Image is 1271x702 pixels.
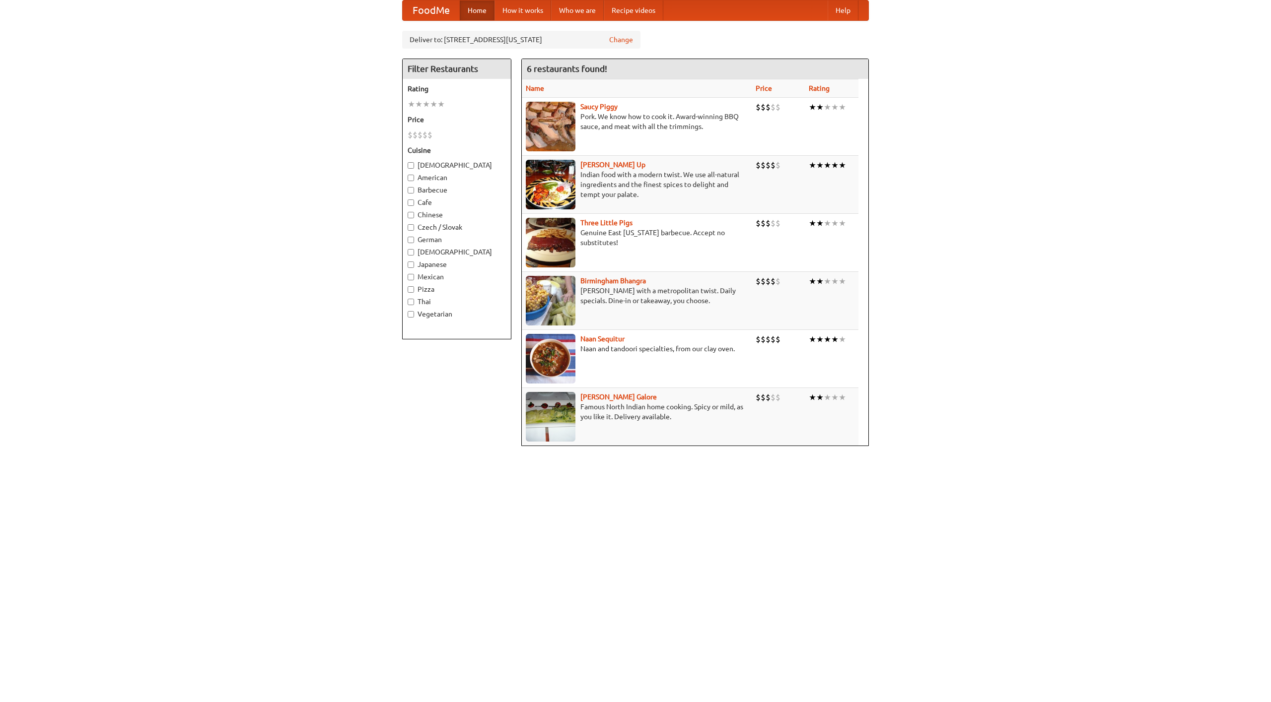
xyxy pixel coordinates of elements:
[771,276,776,287] li: $
[766,160,771,171] li: $
[408,162,414,169] input: [DEMOGRAPHIC_DATA]
[776,102,780,113] li: $
[408,175,414,181] input: American
[756,334,761,345] li: $
[809,102,816,113] li: ★
[408,84,506,94] h5: Rating
[403,59,511,79] h4: Filter Restaurants
[824,218,831,229] li: ★
[609,35,633,45] a: Change
[408,212,414,218] input: Chinese
[526,102,575,151] img: saucy.jpg
[771,218,776,229] li: $
[408,237,414,243] input: German
[423,129,427,140] li: $
[756,84,772,92] a: Price
[816,334,824,345] li: ★
[766,392,771,403] li: $
[771,160,776,171] li: $
[776,218,780,229] li: $
[408,197,506,207] label: Cafe
[761,218,766,229] li: $
[816,392,824,403] li: ★
[551,0,604,20] a: Who we are
[423,99,430,110] li: ★
[526,344,748,354] p: Naan and tandoori specialties, from our clay oven.
[526,392,575,442] img: currygalore.jpg
[526,160,575,209] img: curryup.jpg
[415,99,423,110] li: ★
[839,160,846,171] li: ★
[771,392,776,403] li: $
[761,160,766,171] li: $
[526,228,748,248] p: Genuine East [US_STATE] barbecue. Accept no substitutes!
[766,102,771,113] li: $
[526,84,544,92] a: Name
[408,299,414,305] input: Thai
[580,393,657,401] b: [PERSON_NAME] Galore
[580,219,633,227] b: Three Little Pigs
[408,261,414,268] input: Japanese
[756,276,761,287] li: $
[527,64,607,73] ng-pluralize: 6 restaurants found!
[831,160,839,171] li: ★
[816,218,824,229] li: ★
[408,224,414,231] input: Czech / Slovak
[824,276,831,287] li: ★
[809,334,816,345] li: ★
[771,334,776,345] li: $
[809,392,816,403] li: ★
[408,274,414,280] input: Mexican
[408,115,506,125] h5: Price
[756,102,761,113] li: $
[413,129,418,140] li: $
[831,276,839,287] li: ★
[408,235,506,245] label: German
[809,218,816,229] li: ★
[437,99,445,110] li: ★
[816,160,824,171] li: ★
[408,99,415,110] li: ★
[526,170,748,199] p: Indian food with a modern twist. We use all-natural ingredients and the finest spices to delight ...
[756,160,761,171] li: $
[766,334,771,345] li: $
[839,102,846,113] li: ★
[408,284,506,294] label: Pizza
[408,259,506,269] label: Japanese
[831,334,839,345] li: ★
[816,102,824,113] li: ★
[756,218,761,229] li: $
[408,160,506,170] label: [DEMOGRAPHIC_DATA]
[408,286,414,293] input: Pizza
[756,392,761,403] li: $
[839,392,846,403] li: ★
[580,335,625,343] a: Naan Sequitur
[526,334,575,383] img: naansequitur.jpg
[816,276,824,287] li: ★
[761,334,766,345] li: $
[824,392,831,403] li: ★
[824,160,831,171] li: ★
[408,129,413,140] li: $
[408,173,506,183] label: American
[580,103,618,111] a: Saucy Piggy
[761,276,766,287] li: $
[408,210,506,220] label: Chinese
[604,0,663,20] a: Recipe videos
[427,129,432,140] li: $
[460,0,494,20] a: Home
[831,102,839,113] li: ★
[408,311,414,318] input: Vegetarian
[408,222,506,232] label: Czech / Slovak
[776,160,780,171] li: $
[828,0,858,20] a: Help
[766,218,771,229] li: $
[408,247,506,257] label: [DEMOGRAPHIC_DATA]
[408,249,414,255] input: [DEMOGRAPHIC_DATA]
[766,276,771,287] li: $
[430,99,437,110] li: ★
[831,218,839,229] li: ★
[408,187,414,193] input: Barbecue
